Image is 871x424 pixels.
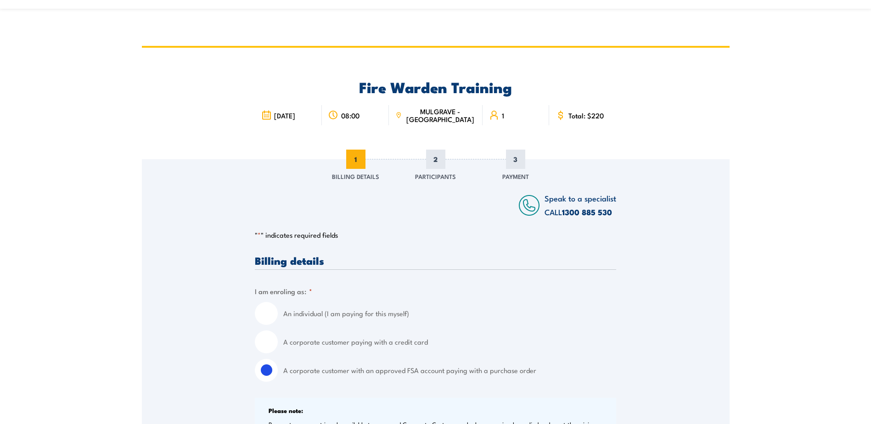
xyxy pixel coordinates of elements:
[502,112,504,119] span: 1
[283,302,616,325] label: An individual (I am paying for this myself)
[568,112,604,119] span: Total: $220
[506,150,525,169] span: 3
[255,80,616,93] h2: Fire Warden Training
[332,172,379,181] span: Billing Details
[502,172,529,181] span: Payment
[255,230,616,240] p: " " indicates required fields
[255,286,312,296] legend: I am enroling as:
[341,112,360,119] span: 08:00
[426,150,445,169] span: 2
[269,406,303,415] b: Please note:
[283,330,616,353] label: A corporate customer paying with a credit card
[415,172,456,181] span: Participants
[545,192,616,218] span: Speak to a specialist CALL
[283,359,616,382] label: A corporate customer with an approved FSA account paying with a purchase order
[346,150,365,169] span: 1
[255,255,616,266] h3: Billing details
[405,107,476,123] span: MULGRAVE - [GEOGRAPHIC_DATA]
[274,112,295,119] span: [DATE]
[562,206,612,218] a: 1300 885 530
